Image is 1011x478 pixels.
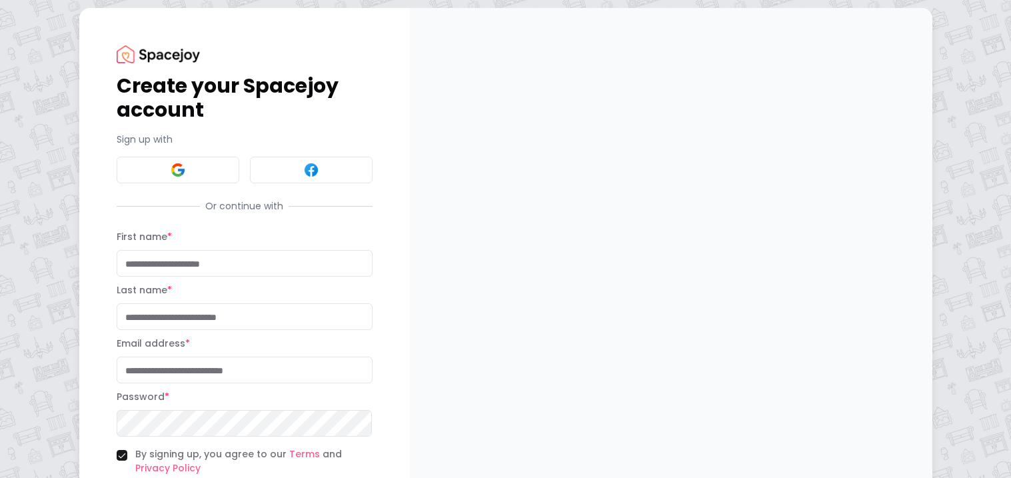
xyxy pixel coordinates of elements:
label: Password [117,390,169,403]
h1: Create your Spacejoy account [117,74,373,122]
label: First name [117,230,172,243]
a: Terms [289,447,320,461]
label: Email address [117,337,190,350]
img: Facebook signin [303,162,319,178]
label: Last name [117,283,172,297]
a: Privacy Policy [135,461,201,475]
label: By signing up, you agree to our and [135,447,373,475]
p: Sign up with [117,133,373,146]
img: Google signin [170,162,186,178]
span: Or continue with [200,199,289,213]
img: Spacejoy Logo [117,45,200,63]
